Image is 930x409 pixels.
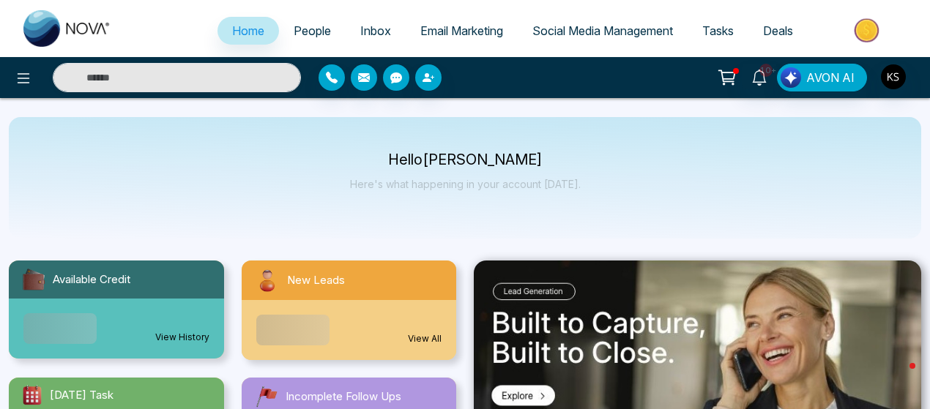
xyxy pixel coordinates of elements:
img: Market-place.gif [815,14,921,47]
p: Hello [PERSON_NAME] [350,154,581,166]
button: AVON AI [777,64,867,91]
iframe: Intercom live chat [880,359,915,394]
span: Deals [763,23,793,38]
span: New Leads [287,272,345,289]
img: newLeads.svg [253,266,281,294]
p: Here's what happening in your account [DATE]. [350,178,581,190]
span: People [294,23,331,38]
img: todayTask.svg [21,383,44,407]
span: Inbox [360,23,391,38]
span: Available Credit [53,271,130,288]
a: Social Media Management [518,17,688,45]
img: User Avatar [881,64,906,89]
img: Nova CRM Logo [23,10,111,47]
span: Home [232,23,264,38]
span: Tasks [702,23,734,38]
span: Social Media Management [532,23,673,38]
span: Email Marketing [420,23,503,38]
a: New LeadsView All [233,260,466,360]
a: Tasks [688,17,748,45]
a: 10+ [742,64,777,89]
a: People [279,17,346,45]
a: Email Marketing [406,17,518,45]
span: Incomplete Follow Ups [286,389,401,405]
a: Home [217,17,279,45]
a: Deals [748,17,808,45]
span: 10+ [759,64,773,77]
a: View All [408,332,442,345]
a: View History [155,331,209,344]
span: AVON AI [806,69,855,86]
img: Lead Flow [781,67,801,88]
span: [DATE] Task [50,387,114,404]
a: Inbox [346,17,406,45]
img: availableCredit.svg [21,266,47,293]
